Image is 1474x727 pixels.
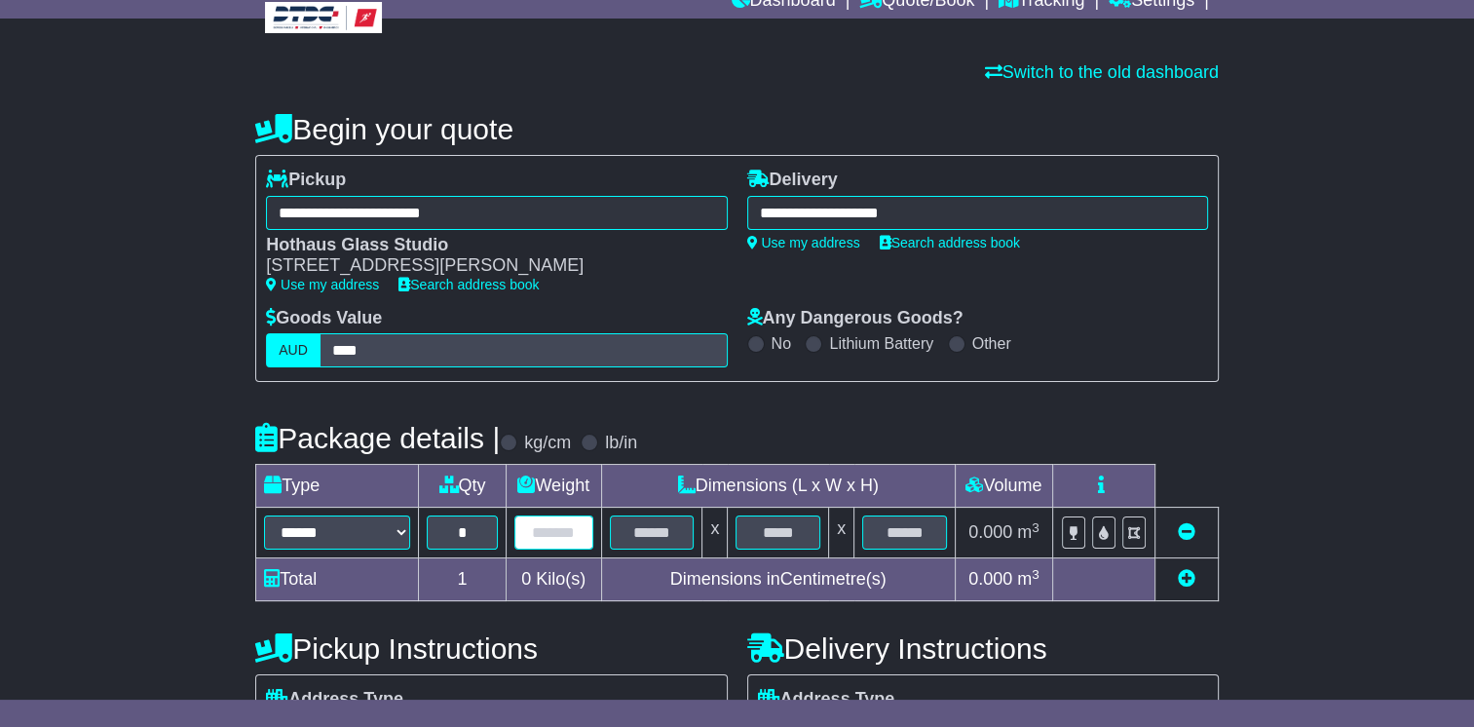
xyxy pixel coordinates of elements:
[968,569,1012,589] span: 0.000
[880,235,1020,250] a: Search address book
[266,277,379,292] a: Use my address
[255,113,1219,145] h4: Begin your quote
[829,508,854,558] td: x
[972,334,1011,353] label: Other
[1032,567,1039,582] sup: 3
[266,255,707,277] div: [STREET_ADDRESS][PERSON_NAME]
[506,558,601,601] td: Kilo(s)
[419,558,507,601] td: 1
[524,433,571,454] label: kg/cm
[255,422,500,454] h4: Package details |
[829,334,933,353] label: Lithium Battery
[758,689,895,710] label: Address Type
[955,465,1052,508] td: Volume
[266,308,382,329] label: Goods Value
[266,235,707,256] div: Hothaus Glass Studio
[1178,569,1195,589] a: Add new item
[601,465,955,508] td: Dimensions (L x W x H)
[968,522,1012,542] span: 0.000
[521,569,531,589] span: 0
[747,308,964,329] label: Any Dangerous Goods?
[747,235,860,250] a: Use my address
[266,689,403,710] label: Address Type
[266,333,321,367] label: AUD
[256,465,419,508] td: Type
[985,62,1219,82] a: Switch to the old dashboard
[255,632,727,665] h4: Pickup Instructions
[605,433,637,454] label: lb/in
[1017,522,1039,542] span: m
[702,508,728,558] td: x
[419,465,507,508] td: Qty
[772,334,791,353] label: No
[1032,520,1039,535] sup: 3
[256,558,419,601] td: Total
[747,170,838,191] label: Delivery
[1017,569,1039,589] span: m
[601,558,955,601] td: Dimensions in Centimetre(s)
[747,632,1219,665] h4: Delivery Instructions
[506,465,601,508] td: Weight
[398,277,539,292] a: Search address book
[1178,522,1195,542] a: Remove this item
[266,170,346,191] label: Pickup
